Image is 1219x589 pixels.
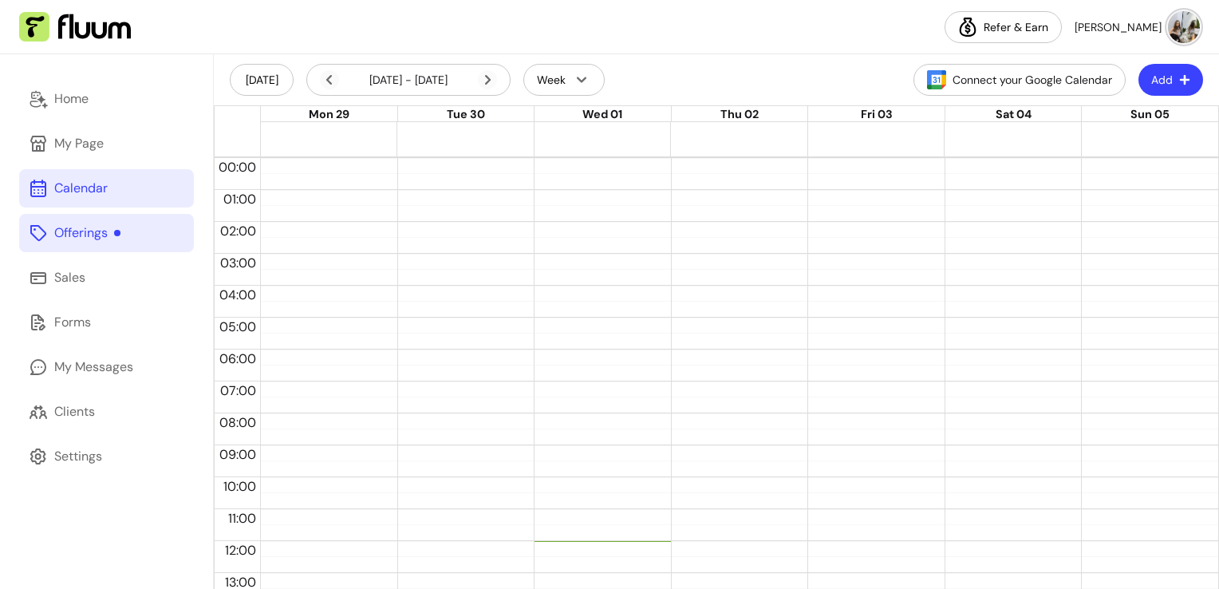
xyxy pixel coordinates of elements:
[215,446,260,463] span: 09:00
[216,255,260,271] span: 03:00
[54,89,89,109] div: Home
[215,159,260,176] span: 00:00
[216,382,260,399] span: 07:00
[1168,11,1200,43] img: avatar
[320,70,497,89] div: [DATE] - [DATE]
[219,478,260,495] span: 10:00
[54,358,133,377] div: My Messages
[19,169,194,208] a: Calendar
[720,107,759,121] span: Thu 02
[19,12,131,42] img: Fluum Logo
[19,348,194,386] a: My Messages
[215,318,260,335] span: 05:00
[309,107,349,121] span: Mon 29
[19,437,194,476] a: Settings
[913,64,1126,96] button: Connect your Google Calendar
[19,80,194,118] a: Home
[54,313,91,332] div: Forms
[19,125,194,163] a: My Page
[54,223,120,243] div: Offerings
[861,106,893,124] button: Fri 03
[309,106,349,124] button: Mon 29
[19,303,194,342] a: Forms
[221,542,260,559] span: 12:00
[19,259,194,297] a: Sales
[216,223,260,239] span: 02:00
[219,191,260,208] span: 01:00
[582,106,622,124] button: Wed 01
[215,287,260,303] span: 04:00
[447,106,485,124] button: Tue 30
[54,268,85,287] div: Sales
[54,447,102,466] div: Settings
[945,11,1062,43] a: Refer & Earn
[54,134,104,153] div: My Page
[1138,64,1203,96] button: Add
[1075,11,1200,43] button: avatar[PERSON_NAME]
[54,402,95,421] div: Clients
[215,414,260,431] span: 08:00
[19,214,194,252] a: Offerings
[19,393,194,431] a: Clients
[215,350,260,367] span: 06:00
[996,107,1032,121] span: Sat 04
[927,70,946,89] img: Google Calendar Icon
[861,107,893,121] span: Fri 03
[230,64,294,96] button: [DATE]
[523,64,605,96] button: Week
[996,106,1032,124] button: Sat 04
[224,510,260,527] span: 11:00
[1130,107,1170,121] span: Sun 05
[1130,106,1170,124] button: Sun 05
[1075,19,1162,35] span: [PERSON_NAME]
[54,179,108,198] div: Calendar
[447,107,485,121] span: Tue 30
[720,106,759,124] button: Thu 02
[582,107,622,121] span: Wed 01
